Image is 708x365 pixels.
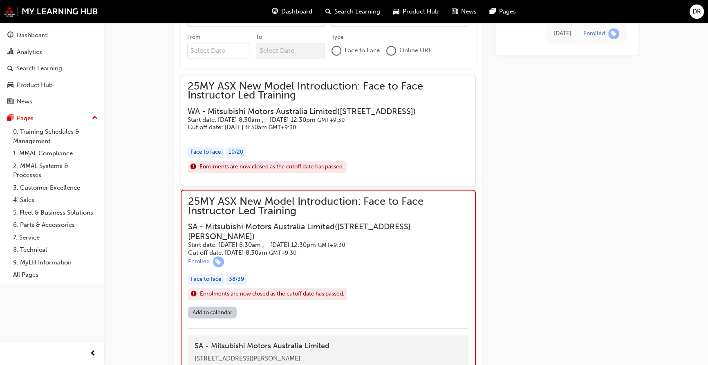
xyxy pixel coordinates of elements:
[445,3,483,20] a: news-iconNews
[10,147,101,160] a: 1. MMAL Compliance
[269,249,296,256] span: Australian Central Standard Time GMT+9:30
[199,162,344,172] span: Enrolments are now closed as the cutoff date has passed.
[3,94,101,109] a: News
[3,61,101,76] a: Search Learning
[319,3,387,20] a: search-iconSearch Learning
[10,181,101,194] a: 3. Customer Excellence
[90,349,96,359] span: prev-icon
[452,7,458,17] span: news-icon
[10,125,101,147] a: 0. Training Schedules & Management
[554,29,571,38] div: Mon Sep 01 2025 16:08:54 GMT+1000 (Australian Eastern Standard Time)
[403,7,439,16] span: Product Hub
[332,33,344,41] div: Type
[265,3,319,20] a: guage-iconDashboard
[92,113,98,123] span: up-icon
[190,162,196,172] span: exclaim-icon
[188,222,455,241] h3: SA - Mitsubishi Motors Australia Limited ( [STREET_ADDRESS][PERSON_NAME] )
[7,65,13,72] span: search-icon
[318,242,345,249] span: Australian Central Standard Time GMT+9:30
[490,7,496,17] span: pages-icon
[188,241,455,249] h5: Start date: [DATE] 8:30am , - [DATE] 12:30pm
[187,33,200,41] div: From
[188,82,469,100] span: 25MY ASX New Model Introduction: Face to Face Instructor Led Training
[10,231,101,244] a: 7. Service
[3,78,101,93] a: Product Hub
[17,47,42,57] div: Analytics
[188,82,469,180] button: 25MY ASX New Model Introduction: Face to Face Instructor Led TrainingWA - Mitsubishi Motors Austr...
[3,26,101,111] button: DashboardAnalyticsSearch LearningProduct HubNews
[256,33,262,41] div: To
[499,7,516,16] span: Pages
[17,81,53,90] div: Product Hub
[3,111,101,126] button: Pages
[272,7,278,17] span: guage-icon
[195,342,462,351] h4: SA - Mitsubishi Motors Australia Limited
[3,45,101,60] a: Analytics
[10,206,101,219] a: 5. Fleet & Business Solutions
[483,3,522,20] a: pages-iconPages
[256,43,325,58] input: To
[188,107,456,116] h3: WA - Mitsubishi Motors Australia Limited ( [STREET_ADDRESS] )
[10,160,101,181] a: 2. MMAL Systems & Processes
[188,123,456,131] h5: Cut off date: [DATE] 8:30am
[7,98,13,105] span: news-icon
[4,6,98,17] img: mmal
[690,4,704,19] button: DR
[188,197,468,322] button: 25MY ASX New Model Introduction: Face to Face Instructor Led TrainingSA - Mitsubishi Motors Austr...
[10,219,101,231] a: 6. Parts & Accessories
[188,249,455,257] h5: Cut off date: [DATE] 8:30am
[334,7,380,16] span: Search Learning
[17,97,32,106] div: News
[188,147,224,158] div: Face to face
[200,289,344,299] span: Enrolments are now closed as the cutoff date has passed.
[195,355,300,362] span: [STREET_ADDRESS][PERSON_NAME]
[345,46,380,55] span: Face to Face
[226,274,247,285] div: 38 / 39
[583,30,605,38] div: Enrolled
[281,7,312,16] span: Dashboard
[191,289,197,300] span: exclaim-icon
[17,114,34,123] div: Pages
[188,274,224,285] div: Face to face
[317,116,345,123] span: Australian Central Standard Time GMT+9:30
[387,3,445,20] a: car-iconProduct Hub
[7,49,13,56] span: chart-icon
[608,28,619,39] span: learningRecordVerb_ENROLL-icon
[3,28,101,43] a: Dashboard
[188,307,237,318] a: Add to calendar
[10,194,101,206] a: 4. Sales
[226,147,246,158] div: 10 / 20
[16,64,62,73] div: Search Learning
[188,258,210,266] div: Enrolled
[461,7,477,16] span: News
[188,197,468,215] span: 25MY ASX New Model Introduction: Face to Face Instructor Led Training
[187,43,250,58] input: From
[10,269,101,281] a: All Pages
[393,7,399,17] span: car-icon
[7,32,13,39] span: guage-icon
[7,115,13,122] span: pages-icon
[269,124,296,131] span: Australian Central Standard Time GMT+9:30
[692,7,701,16] span: DR
[7,82,13,89] span: car-icon
[10,244,101,256] a: 8. Technical
[399,46,432,55] span: Online URL
[10,256,101,269] a: 9. MyLH Information
[325,7,331,17] span: search-icon
[188,116,456,124] h5: Start date: [DATE] 8:30am , - [DATE] 12:30pm
[17,31,48,40] div: Dashboard
[213,256,224,267] span: learningRecordVerb_ENROLL-icon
